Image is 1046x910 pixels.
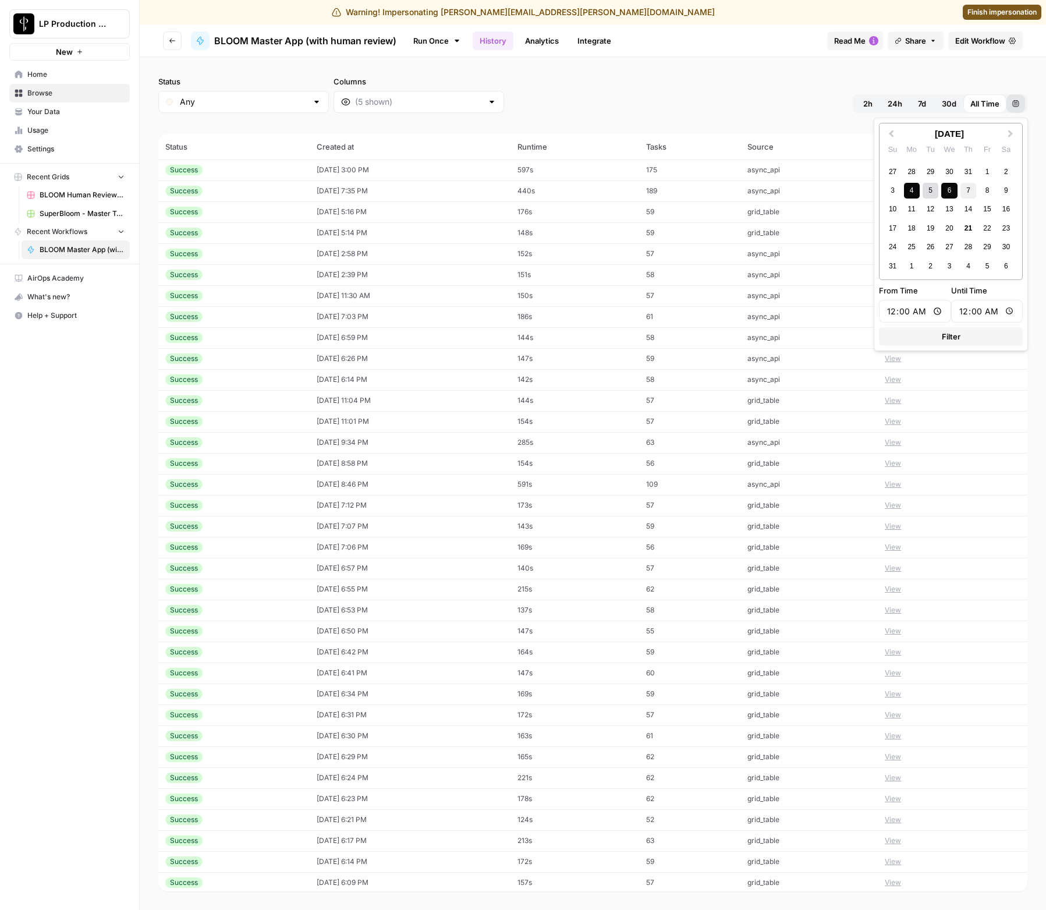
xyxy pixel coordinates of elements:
[165,584,203,594] div: Success
[310,642,510,663] td: [DATE] 6:42 PM
[881,94,909,113] button: 24h
[740,453,878,474] td: grid_table
[885,521,901,532] button: View
[9,223,130,240] button: Recent Workflows
[923,183,938,199] div: Choose Tuesday, August 5th, 2025
[740,348,878,369] td: async_api
[639,369,740,390] td: 58
[510,411,639,432] td: 154s
[941,183,957,199] div: Choose Wednesday, August 6th, 2025
[165,773,203,783] div: Success
[885,141,900,157] div: Su
[473,31,513,50] a: History
[310,746,510,767] td: [DATE] 6:29 PM
[510,222,639,243] td: 148s
[510,243,639,264] td: 152s
[510,663,639,684] td: 147s
[960,259,976,274] div: Choose Thursday, September 4th, 2025
[9,9,130,38] button: Workspace: LP Production Workloads
[740,264,878,285] td: async_api
[740,558,878,579] td: grid_table
[740,642,878,663] td: grid_table
[941,239,957,255] div: Choose Wednesday, August 27th, 2025
[740,746,878,767] td: grid_table
[948,31,1023,50] a: Edit Workflow
[510,516,639,537] td: 143s
[510,704,639,725] td: 172s
[885,479,901,490] button: View
[970,98,999,109] span: All Time
[639,285,740,306] td: 57
[310,201,510,222] td: [DATE] 5:16 PM
[639,600,740,621] td: 58
[510,558,639,579] td: 140s
[885,731,901,741] button: View
[967,7,1037,17] span: Finish impersonation
[979,201,995,217] div: Choose Friday, August 15th, 2025
[955,35,1005,47] span: Edit Workflow
[510,390,639,411] td: 144s
[639,390,740,411] td: 57
[27,88,125,98] span: Browse
[918,98,926,109] span: 7d
[639,432,740,453] td: 63
[740,767,878,788] td: grid_table
[885,164,900,180] div: Choose Sunday, July 27th, 2025
[310,684,510,704] td: [DATE] 6:34 PM
[40,208,125,219] span: SuperBloom - Master Topic List
[165,207,203,217] div: Success
[740,327,878,348] td: async_api
[885,437,901,448] button: View
[165,332,203,343] div: Success
[880,128,1019,140] div: [DATE]
[740,621,878,642] td: grid_table
[639,558,740,579] td: 57
[310,369,510,390] td: [DATE] 6:14 PM
[885,773,901,783] button: View
[881,125,899,143] button: Previous Month
[639,348,740,369] td: 59
[960,183,976,199] div: Choose Thursday, August 7th, 2025
[27,69,125,80] span: Home
[998,141,1014,157] div: Sa
[510,642,639,663] td: 164s
[740,516,878,537] td: grid_table
[27,125,125,136] span: Usage
[740,600,878,621] td: grid_table
[165,605,203,615] div: Success
[310,767,510,788] td: [DATE] 6:24 PM
[310,537,510,558] td: [DATE] 7:06 PM
[158,76,329,87] label: Status
[165,395,203,406] div: Success
[885,239,900,255] div: Choose Sunday, August 24th, 2025
[510,306,639,327] td: 186s
[13,13,34,34] img: LP Production Workloads Logo
[570,31,618,50] a: Integrate
[951,285,1023,296] label: Until Time
[834,35,866,47] span: Read Me
[27,107,125,117] span: Your Data
[27,144,125,154] span: Settings
[27,172,69,182] span: Recent Grids
[740,725,878,746] td: grid_table
[22,204,130,223] a: SuperBloom - Master Topic List
[310,788,510,809] td: [DATE] 6:23 PM
[639,180,740,201] td: 189
[885,626,901,636] button: View
[639,579,740,600] td: 62
[310,600,510,621] td: [DATE] 6:53 PM
[165,353,203,364] div: Success
[879,327,1023,346] button: Filter
[510,746,639,767] td: 165s
[22,240,130,259] a: BLOOM Master App (with human review)
[310,558,510,579] td: [DATE] 6:57 PM
[165,249,203,259] div: Success
[740,684,878,704] td: grid_table
[885,815,901,825] button: View
[960,239,976,255] div: Choose Thursday, August 28th, 2025
[639,453,740,474] td: 56
[885,374,901,385] button: View
[923,201,938,217] div: Choose Tuesday, August 12th, 2025
[310,327,510,348] td: [DATE] 6:59 PM
[885,259,900,274] div: Choose Sunday, August 31st, 2025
